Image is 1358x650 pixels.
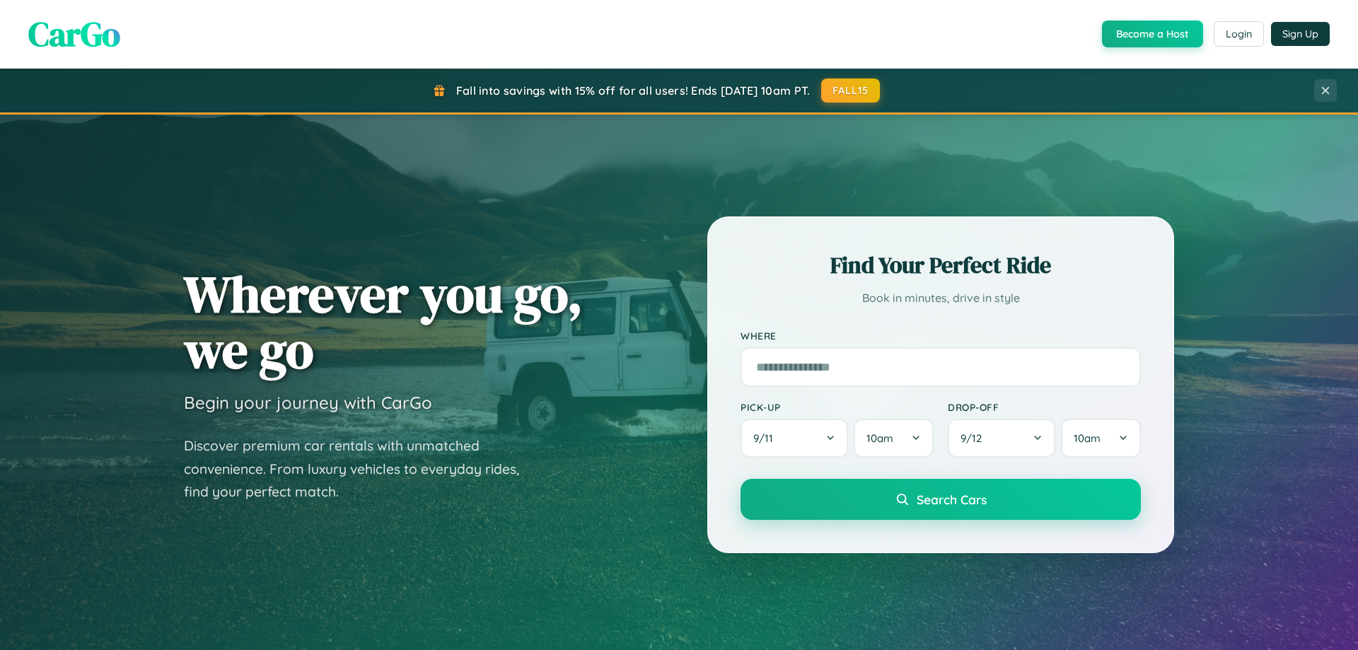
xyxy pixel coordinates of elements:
[948,401,1141,413] label: Drop-off
[1271,22,1330,46] button: Sign Up
[741,288,1141,308] p: Book in minutes, drive in style
[184,392,432,413] h3: Begin your journey with CarGo
[1102,21,1203,47] button: Become a Host
[456,83,811,98] span: Fall into savings with 15% off for all users! Ends [DATE] 10am PT.
[854,419,934,458] button: 10am
[741,330,1141,342] label: Where
[753,431,780,445] span: 9 / 11
[741,419,848,458] button: 9/11
[741,479,1141,520] button: Search Cars
[184,266,583,378] h1: Wherever you go, we go
[866,431,893,445] span: 10am
[961,431,989,445] span: 9 / 12
[28,11,120,57] span: CarGo
[821,79,881,103] button: FALL15
[948,419,1055,458] button: 9/12
[741,250,1141,281] h2: Find Your Perfect Ride
[1074,431,1101,445] span: 10am
[1061,419,1141,458] button: 10am
[1214,21,1264,47] button: Login
[741,401,934,413] label: Pick-up
[917,492,987,507] span: Search Cars
[184,434,538,504] p: Discover premium car rentals with unmatched convenience. From luxury vehicles to everyday rides, ...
